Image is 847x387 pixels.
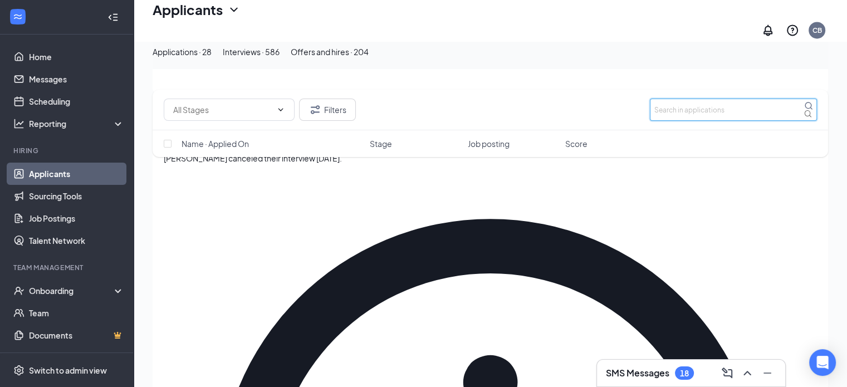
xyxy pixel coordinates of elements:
span: Stage [370,138,392,149]
h3: SMS Messages [606,367,669,379]
div: CB [812,26,822,35]
span: Job posting [468,138,510,149]
a: Home [29,46,124,68]
svg: Minimize [761,366,774,380]
a: Sourcing Tools [29,185,124,207]
a: Messages [29,68,124,90]
div: Reporting [29,118,125,129]
svg: ChevronDown [276,105,285,114]
a: SurveysCrown [29,346,124,369]
svg: QuestionInfo [786,23,799,37]
div: Team Management [13,263,122,272]
svg: Filter [309,103,322,116]
button: Minimize [758,364,776,382]
div: Hiring [13,146,122,155]
svg: MagnifyingGlass [804,101,813,110]
svg: Settings [13,365,25,376]
svg: ChevronUp [741,366,754,380]
div: 18 [680,369,689,378]
input: Search in applications [650,99,817,121]
svg: WorkstreamLogo [12,11,23,22]
input: All Stages [173,104,272,116]
div: Open Intercom Messenger [809,349,836,376]
svg: Notifications [761,23,775,37]
svg: Collapse [107,12,119,23]
svg: Analysis [13,118,25,129]
button: Filter Filters [299,99,356,121]
button: ComposeMessage [718,364,736,382]
button: ChevronUp [738,364,756,382]
div: Switch to admin view [29,365,107,376]
a: Job Postings [29,207,124,229]
svg: ComposeMessage [721,366,734,380]
span: Name · Applied On [182,138,249,149]
a: DocumentsCrown [29,324,124,346]
a: Talent Network [29,229,124,252]
div: Offers and hires · 204 [291,46,369,58]
svg: ChevronDown [227,3,241,16]
a: Team [29,302,124,324]
div: Interviews · 586 [223,46,280,58]
a: Scheduling [29,90,124,112]
svg: UserCheck [13,285,25,296]
a: Applicants [29,163,124,185]
div: Applications · 28 [153,46,212,58]
span: Score [565,138,587,149]
div: Onboarding [29,285,115,296]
